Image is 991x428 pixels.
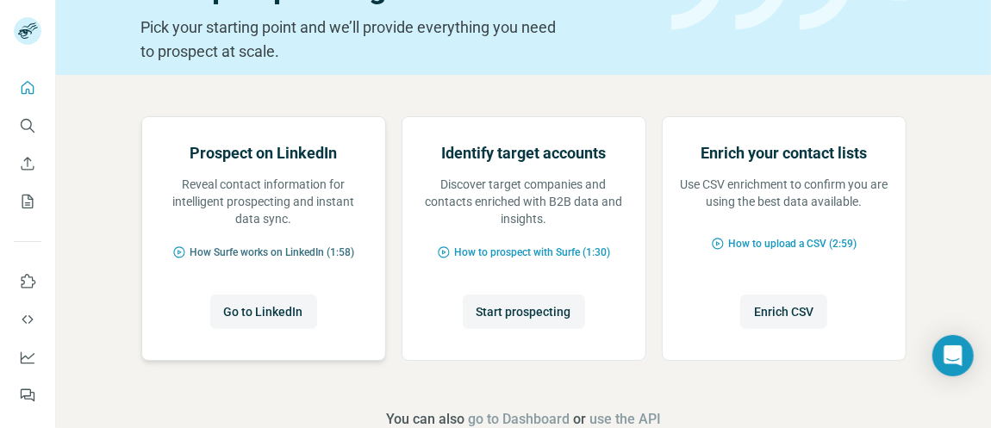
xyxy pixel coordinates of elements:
button: Use Surfe API [14,304,41,335]
button: Go to LinkedIn [210,295,317,329]
button: My lists [14,186,41,217]
button: Enrich CSV [740,295,827,329]
button: Start prospecting [463,295,585,329]
button: Quick start [14,72,41,103]
div: Open Intercom Messenger [932,335,974,376]
button: Enrich CSV [14,148,41,179]
p: Reveal contact information for intelligent prospecting and instant data sync. [159,176,368,227]
span: How Surfe works on LinkedIn (1:58) [190,245,354,260]
h2: Enrich your contact lists [701,141,867,165]
span: How to prospect with Surfe (1:30) [454,245,610,260]
button: Dashboard [14,342,41,373]
button: Feedback [14,380,41,411]
button: Search [14,110,41,141]
span: Start prospecting [477,303,571,320]
span: Enrich CSV [754,303,813,320]
span: How to upload a CSV (2:59) [728,236,857,251]
p: Use CSV enrichment to confirm you are using the best data available. [680,176,888,210]
h2: Identify target accounts [441,141,606,165]
p: Pick your starting point and we’ll provide everything you need to prospect at scale. [141,16,572,64]
h2: Prospect on LinkedIn [190,141,337,165]
button: Use Surfe on LinkedIn [14,266,41,297]
span: Go to LinkedIn [224,303,303,320]
p: Discover target companies and contacts enriched with B2B data and insights. [420,176,628,227]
